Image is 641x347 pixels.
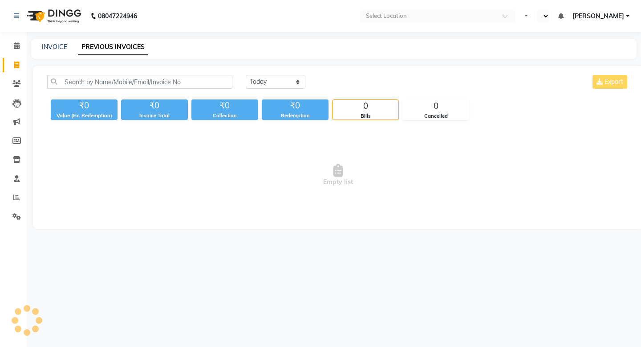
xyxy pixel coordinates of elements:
div: ₹0 [262,99,329,112]
a: INVOICE [42,43,67,51]
a: PREVIOUS INVOICES [78,39,148,55]
div: Cancelled [403,112,469,120]
span: Empty list [47,131,629,220]
div: Collection [191,112,258,120]
input: Search by Name/Mobile/Email/Invoice No [47,75,232,89]
div: ₹0 [121,99,188,112]
div: Redemption [262,112,329,120]
img: logo [23,4,84,29]
div: 0 [403,100,469,112]
div: Value (Ex. Redemption) [51,112,118,120]
div: ₹0 [191,99,258,112]
span: [PERSON_NAME] [572,12,624,21]
div: 0 [333,100,398,112]
b: 08047224946 [98,4,137,29]
div: Select Location [366,12,407,21]
div: ₹0 [51,99,118,112]
div: Invoice Total [121,112,188,120]
div: Bills [333,112,398,120]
